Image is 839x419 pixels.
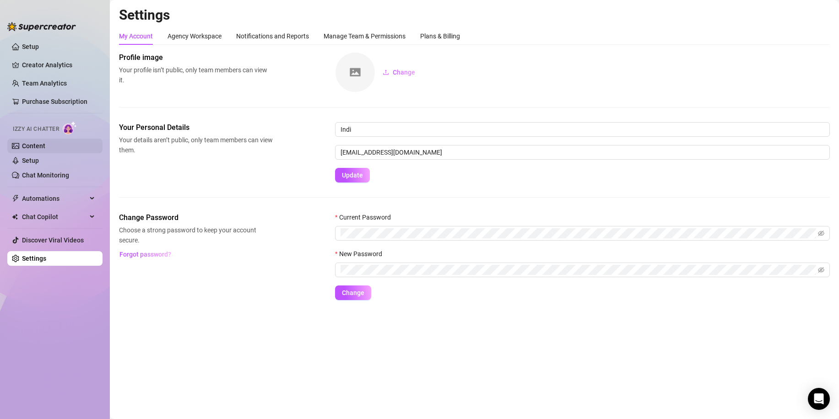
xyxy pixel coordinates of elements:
div: Agency Workspace [168,31,222,41]
input: Enter name [335,122,830,137]
span: Automations [22,191,87,206]
div: Notifications and Reports [236,31,309,41]
button: Change [375,65,422,80]
a: Setup [22,157,39,164]
span: Your details aren’t public, only team members can view them. [119,135,273,155]
button: Change [335,285,371,300]
a: Setup [22,43,39,50]
span: Izzy AI Chatter [13,125,59,134]
img: AI Chatter [63,121,77,134]
a: Settings [22,255,46,262]
span: Your Personal Details [119,122,273,133]
button: Update [335,168,370,183]
input: Enter new email [335,145,830,160]
span: Change [393,69,415,76]
span: upload [383,69,389,75]
img: logo-BBDzfeDw.svg [7,22,76,31]
span: Forgot password? [119,251,171,258]
span: Your profile isn’t public, only team members can view it. [119,65,273,85]
input: New Password [341,265,816,275]
span: Profile image [119,52,273,63]
div: Plans & Billing [420,31,460,41]
label: New Password [335,249,388,259]
img: square-placeholder.png [336,53,375,92]
a: Creator Analytics [22,58,95,72]
span: Change Password [119,212,273,223]
span: thunderbolt [12,195,19,202]
a: Discover Viral Videos [22,236,84,244]
input: Current Password [341,228,816,238]
span: Chat Copilot [22,209,87,224]
h2: Settings [119,6,830,24]
div: Manage Team & Permissions [324,31,406,41]
img: Chat Copilot [12,214,18,220]
button: Forgot password? [119,247,171,262]
a: Purchase Subscription [22,94,95,109]
a: Chat Monitoring [22,172,69,179]
span: eye-invisible [818,267,824,273]
a: Team Analytics [22,80,67,87]
a: Content [22,142,45,150]
label: Current Password [335,212,397,222]
div: My Account [119,31,153,41]
span: Change [342,289,364,296]
span: Update [342,172,363,179]
span: eye-invisible [818,230,824,236]
span: Choose a strong password to keep your account secure. [119,225,273,245]
div: Open Intercom Messenger [808,388,830,410]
